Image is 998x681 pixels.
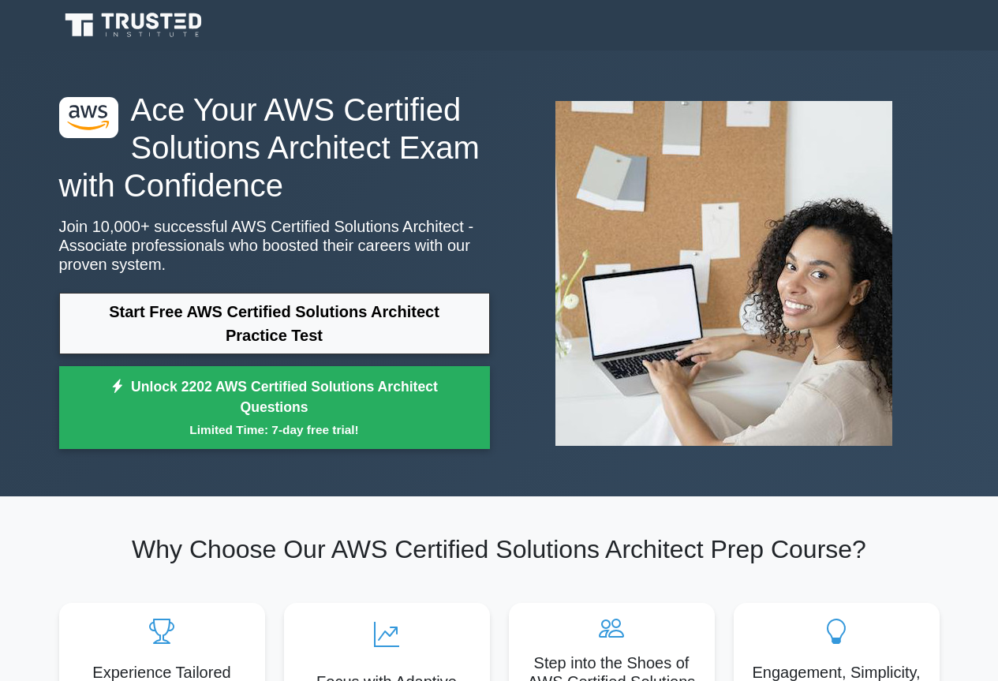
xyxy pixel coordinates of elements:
[59,217,490,274] p: Join 10,000+ successful AWS Certified Solutions Architect - Associate professionals who boosted t...
[59,534,940,564] h2: Why Choose Our AWS Certified Solutions Architect Prep Course?
[59,293,490,354] a: Start Free AWS Certified Solutions Architect Practice Test
[59,91,490,204] h1: Ace Your AWS Certified Solutions Architect Exam with Confidence
[79,421,470,439] small: Limited Time: 7-day free trial!
[59,366,490,450] a: Unlock 2202 AWS Certified Solutions Architect QuestionsLimited Time: 7-day free trial!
